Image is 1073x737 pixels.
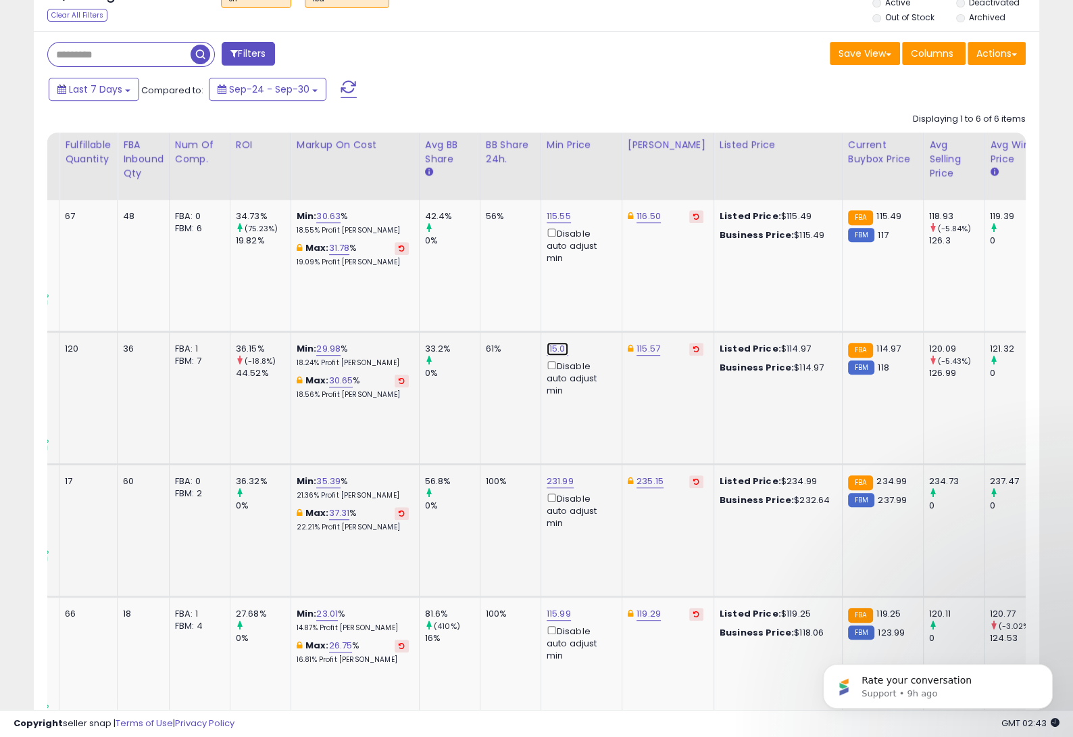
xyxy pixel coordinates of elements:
[547,210,571,223] a: 115.55
[720,608,832,620] div: $119.25
[297,475,317,488] b: Min:
[297,607,317,620] b: Min:
[222,42,274,66] button: Filters
[969,11,1005,23] label: Archived
[486,138,535,166] div: BB Share 24h.
[720,229,794,241] b: Business Price:
[990,210,1045,222] div: 119.39
[236,235,291,247] div: 19.82%
[878,626,905,639] span: 123.99
[47,9,107,22] div: Clear All Filters
[297,342,317,355] b: Min:
[297,226,409,235] p: 18.55% Profit [PERSON_NAME]
[236,500,291,512] div: 0%
[209,78,326,101] button: Sep-24 - Sep-30
[720,343,832,355] div: $114.97
[848,608,873,623] small: FBA
[547,475,574,488] a: 231.99
[175,343,220,355] div: FBA: 1
[720,475,781,488] b: Listed Price:
[316,607,338,621] a: 23.01
[425,166,433,179] small: Avg BB Share.
[990,500,1045,512] div: 0
[297,242,409,267] div: %
[547,607,571,621] a: 115.99
[547,491,612,529] div: Disable auto adjust min
[297,138,414,152] div: Markup on Cost
[236,608,291,620] div: 27.68%
[245,356,276,366] small: (-18.8%)
[720,361,794,374] b: Business Price:
[14,717,234,730] div: seller snap | |
[876,607,901,620] span: 119.25
[329,506,350,520] a: 37.31
[175,717,234,730] a: Privacy Policy
[938,223,971,234] small: (-5.84%)
[637,210,661,223] a: 116.50
[878,361,889,374] span: 118
[116,717,173,730] a: Terms of Use
[329,374,353,387] a: 30.65
[628,609,633,618] i: This overrides the store level Dynamic Max Price for this listing
[399,510,405,517] i: Revert to store-level Max Markup
[547,138,616,152] div: Min Price
[848,228,874,242] small: FBM
[236,210,291,222] div: 34.73%
[297,623,409,633] p: 14.87% Profit [PERSON_NAME]
[297,608,409,633] div: %
[236,343,291,355] div: 36.15%
[65,210,107,222] div: 67
[316,475,341,488] a: 35.39
[65,343,107,355] div: 120
[929,210,984,222] div: 118.93
[297,641,302,650] i: This overrides the store level max markup for this listing
[720,626,794,639] b: Business Price:
[913,113,1026,126] div: Displaying 1 to 6 of 6 items
[929,500,984,512] div: 0
[297,343,409,368] div: %
[848,360,874,375] small: FBM
[929,235,984,247] div: 126.3
[693,478,699,485] i: Revert to store-level Dynamic Max Price
[547,358,612,397] div: Disable auto adjust min
[297,523,409,532] p: 22.21% Profit [PERSON_NAME]
[297,508,302,517] i: This overrides the store level max markup for this listing
[720,342,781,355] b: Listed Price:
[929,343,984,355] div: 120.09
[720,494,832,506] div: $232.64
[885,11,934,23] label: Out of Stock
[49,78,139,101] button: Last 7 Days
[175,210,220,222] div: FBA: 0
[229,82,309,96] span: Sep-24 - Sep-30
[990,235,1045,247] div: 0
[175,608,220,620] div: FBA: 1
[720,229,832,241] div: $115.49
[175,620,220,632] div: FBM: 4
[236,475,291,488] div: 36.32%
[848,210,873,225] small: FBA
[65,475,107,488] div: 17
[720,210,781,222] b: Listed Price:
[69,82,122,96] span: Last 7 Days
[929,475,984,488] div: 234.73
[425,475,480,488] div: 56.8%
[297,491,409,500] p: 21.36% Profit [PERSON_NAME]
[123,475,159,488] div: 60
[637,475,664,488] a: 235.15
[990,138,1039,166] div: Avg Win Price
[911,47,953,60] span: Columns
[878,229,888,241] span: 117
[297,655,409,665] p: 16.81% Profit [PERSON_NAME]
[316,342,341,356] a: 29.98
[175,475,220,488] div: FBA: 0
[637,342,660,356] a: 115.57
[693,611,699,617] i: Revert to store-level Dynamic Max Price
[65,138,111,166] div: Fulfillable Quantity
[123,343,159,355] div: 36
[938,356,971,366] small: (-5.43%)
[175,488,220,500] div: FBM: 2
[990,166,998,179] small: Avg Win Price.
[123,608,159,620] div: 18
